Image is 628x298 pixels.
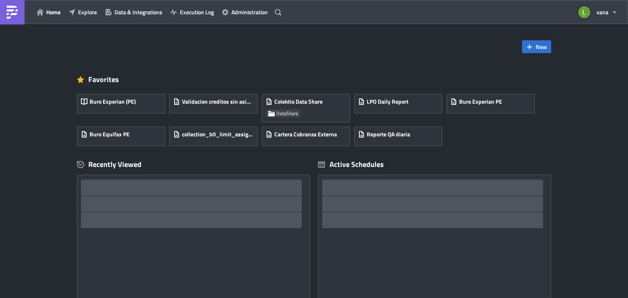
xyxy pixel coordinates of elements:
span: Cartera Cobranza Externa [274,131,337,138]
span: Colektio Data Share [274,98,323,105]
button: Administration [218,6,272,18]
a: LPO Daily Report [354,90,446,122]
span: Reporte QA diaria [367,131,410,138]
a: Buro Experian (PE) [77,90,169,122]
a: Validacion creditos sin asignar - SAC [169,90,262,122]
img: PushMetrics [6,6,19,19]
a: Buro Equifax PE [77,122,169,146]
button: Explore [65,6,101,18]
span: Home [46,8,61,16]
button: Data & Integrations [101,6,166,18]
button: New [522,40,551,53]
span: Buro Experian (PE) [90,98,136,105]
span: Data & Integrations [114,8,162,16]
button: vana [573,3,622,21]
div: Favorites [77,73,551,86]
span: vana [597,8,608,16]
button: Home [33,6,65,18]
span: Buro Equifax PE [90,131,130,138]
span: Administration [231,8,268,16]
img: Avatar [577,5,591,19]
span: DataShare [276,110,298,117]
span: Buro Experian PE [459,98,502,105]
a: Cartera Cobranza Externa [262,122,354,146]
span: New [536,42,547,51]
button: Execution Log [166,6,218,18]
span: Validacion creditos sin asignar - SAC [182,98,253,105]
span: Execution Log [180,8,214,16]
span: collection_b0_limit_assignment [182,131,253,138]
a: collection_b0_limit_assignment [169,122,262,146]
div: Recently Viewed [77,158,310,171]
span: Explore [78,8,97,16]
a: Colektio Data ShareDataShare [262,90,354,122]
a: Buro Experian PE [446,90,539,122]
div: Active Schedules [318,160,384,169]
span: LPO Daily Report [367,98,408,105]
a: Reporte QA diaria [354,122,446,146]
